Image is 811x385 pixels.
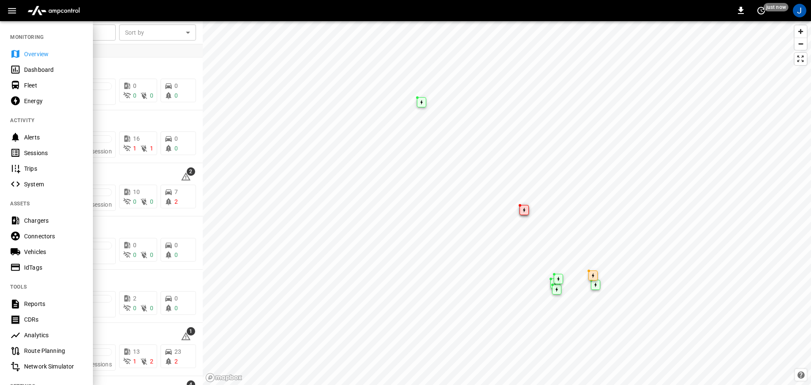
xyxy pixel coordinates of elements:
[24,164,83,173] div: Trips
[24,263,83,272] div: IdTags
[24,180,83,188] div: System
[24,362,83,371] div: Network Simulator
[24,149,83,157] div: Sessions
[24,232,83,240] div: Connectors
[764,3,789,11] span: just now
[24,133,83,142] div: Alerts
[754,4,768,17] button: set refresh interval
[24,3,83,19] img: ampcontrol.io logo
[24,315,83,324] div: CDRs
[24,347,83,355] div: Route Planning
[24,66,83,74] div: Dashboard
[24,216,83,225] div: Chargers
[793,4,806,17] div: profile-icon
[24,97,83,105] div: Energy
[24,331,83,339] div: Analytics
[24,248,83,256] div: Vehicles
[24,300,83,308] div: Reports
[24,81,83,90] div: Fleet
[24,50,83,58] div: Overview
